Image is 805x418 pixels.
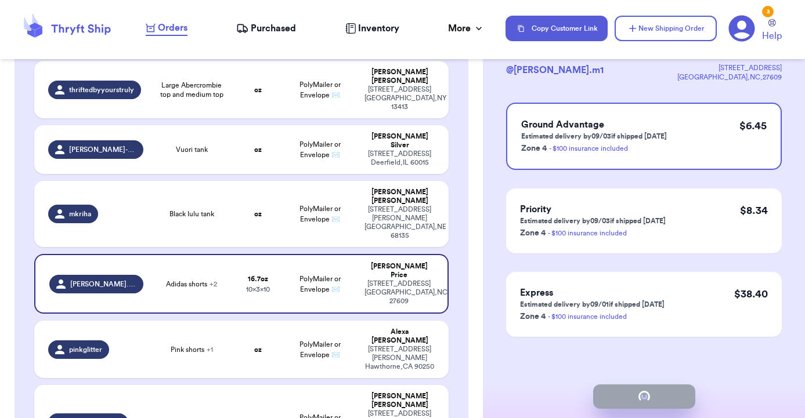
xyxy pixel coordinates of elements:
[548,313,627,320] a: - $100 insurance included
[520,229,546,237] span: Zone 4
[448,21,485,35] div: More
[299,141,341,158] span: PolyMailer or Envelope ✉️
[364,205,435,240] div: [STREET_ADDRESS][PERSON_NAME] [GEOGRAPHIC_DATA] , NE 68135
[169,209,214,219] span: Black lulu tank
[364,150,435,167] div: [STREET_ADDRESS] Deerfield , IL 60015
[254,210,262,217] strong: oz
[739,118,767,134] p: $ 6.45
[364,328,435,345] div: Alexa [PERSON_NAME]
[549,145,628,152] a: - $100 insurance included
[734,286,768,302] p: $ 38.40
[520,216,666,226] p: Estimated delivery by 09/03 if shipped [DATE]
[299,341,341,358] span: PolyMailer or Envelope ✉️
[210,281,217,288] span: + 2
[506,16,608,41] button: Copy Customer Link
[762,6,774,17] div: 3
[364,345,435,371] div: [STREET_ADDRESS][PERSON_NAME] Hawthorne , CA 90250
[520,288,553,297] span: Express
[506,66,604,75] span: @ [PERSON_NAME].m1
[521,144,547,152] span: Zone 4
[299,205,341,223] span: PolyMailer or Envelope ✉️
[254,346,262,353] strong: oz
[740,202,768,219] p: $ 8.34
[677,63,782,72] div: [STREET_ADDRESS]
[146,21,187,36] a: Orders
[207,346,213,353] span: + 1
[248,275,268,282] strong: 16.7 oz
[520,312,546,321] span: Zone 4
[69,345,102,354] span: pinkglitter
[520,300,665,309] p: Estimated delivery by 09/01 if shipped [DATE]
[364,188,435,205] div: [PERSON_NAME] [PERSON_NAME]
[364,85,435,111] div: [STREET_ADDRESS] [GEOGRAPHIC_DATA] , NY 13413
[521,132,667,141] p: Estimated delivery by 09/03 if shipped [DATE]
[69,145,136,154] span: [PERSON_NAME]-silver-6
[69,209,91,219] span: mkriha
[157,81,226,99] span: Large Abercrombie top and medium top
[677,72,782,82] div: [GEOGRAPHIC_DATA] , NC , 27609
[251,21,296,35] span: Purchased
[762,29,782,43] span: Help
[364,132,435,150] div: [PERSON_NAME] Silver
[364,392,435,409] div: [PERSON_NAME] [PERSON_NAME]
[176,145,208,154] span: Vuori tank
[171,345,213,354] span: Pink shorts
[236,21,296,35] a: Purchased
[364,68,435,85] div: [PERSON_NAME] [PERSON_NAME]
[69,85,134,94] span: thriftedbyyourstruly
[521,120,604,129] span: Ground Advantage
[246,286,270,293] span: 10 x 3 x 10
[254,146,262,153] strong: oz
[520,205,551,214] span: Priority
[70,279,136,289] span: [PERSON_NAME].m1
[548,230,627,237] a: - $100 insurance included
[299,81,341,99] span: PolyMailer or Envelope ✉️
[254,86,262,93] strong: oz
[345,21,399,35] a: Inventory
[364,279,434,306] div: [STREET_ADDRESS] [GEOGRAPHIC_DATA] , NC 27609
[358,21,399,35] span: Inventory
[762,19,782,43] a: Help
[364,262,434,279] div: [PERSON_NAME] Price
[728,15,755,42] a: 3
[166,279,217,289] span: Adidas shorts
[299,275,341,293] span: PolyMailer or Envelope ✉️
[158,21,187,35] span: Orders
[615,16,717,41] button: New Shipping Order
